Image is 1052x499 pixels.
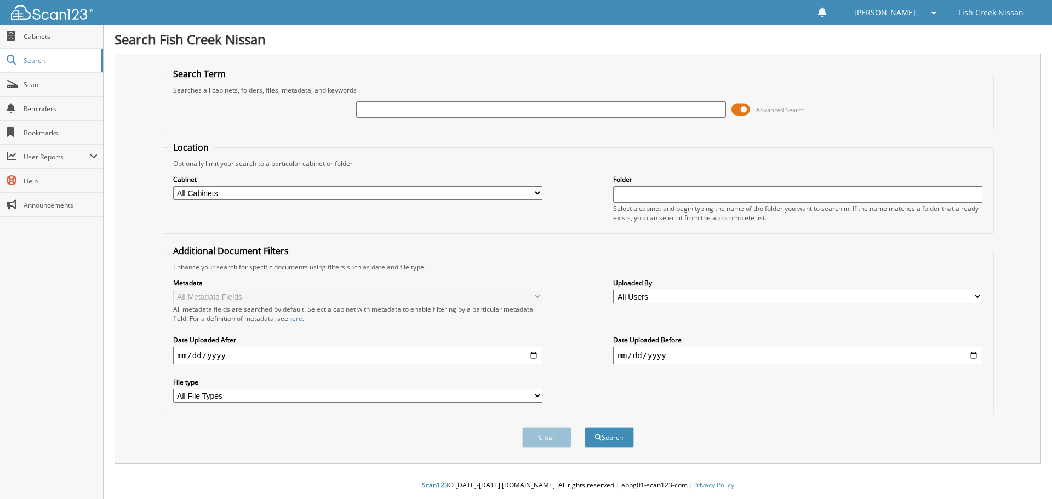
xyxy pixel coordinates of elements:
[24,200,98,210] span: Announcements
[613,204,982,222] div: Select a cabinet and begin typing the name of the folder you want to search in. If the name match...
[115,30,1041,48] h1: Search Fish Creek Nissan
[613,175,982,184] label: Folder
[854,9,916,16] span: [PERSON_NAME]
[168,85,988,95] div: Searches all cabinets, folders, files, metadata, and keywords
[173,347,542,364] input: start
[173,278,542,288] label: Metadata
[173,175,542,184] label: Cabinet
[104,472,1052,499] div: © [DATE]-[DATE] [DOMAIN_NAME]. All rights reserved | appg01-scan123-com |
[613,347,982,364] input: end
[11,5,93,20] img: scan123-logo-white.svg
[613,335,982,345] label: Date Uploaded Before
[168,68,231,80] legend: Search Term
[173,377,542,387] label: File type
[958,9,1024,16] span: Fish Creek Nissan
[693,480,734,490] a: Privacy Policy
[422,480,448,490] span: Scan123
[24,176,98,186] span: Help
[173,335,542,345] label: Date Uploaded After
[24,128,98,137] span: Bookmarks
[24,32,98,41] span: Cabinets
[168,245,294,257] legend: Additional Document Filters
[168,141,214,153] legend: Location
[522,427,571,448] button: Clear
[168,159,988,168] div: Optionally limit your search to a particular cabinet or folder
[585,427,634,448] button: Search
[613,278,982,288] label: Uploaded By
[24,152,90,162] span: User Reports
[756,106,805,114] span: Advanced Search
[173,305,542,323] div: All metadata fields are searched by default. Select a cabinet with metadata to enable filtering b...
[24,80,98,89] span: Scan
[168,262,988,272] div: Enhance your search for specific documents using filters such as date and file type.
[24,56,96,65] span: Search
[288,314,302,323] a: here
[24,104,98,113] span: Reminders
